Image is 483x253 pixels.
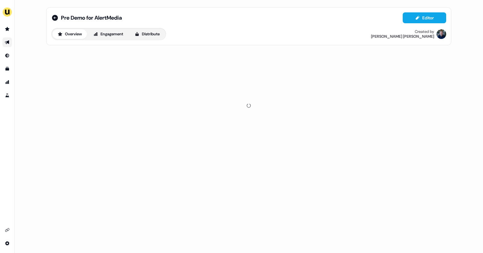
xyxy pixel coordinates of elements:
a: Go to attribution [2,77,12,87]
div: Created by [415,29,434,34]
div: [PERSON_NAME] [PERSON_NAME] [371,34,434,39]
span: Pre Demo for AlertMedia [61,14,122,21]
a: Go to outbound experience [2,37,12,47]
img: James [437,29,446,39]
a: Go to integrations [2,225,12,235]
button: Editor [403,12,446,23]
a: Go to Inbound [2,51,12,60]
a: Go to experiments [2,91,12,100]
a: Go to prospects [2,24,12,34]
a: Editor [403,15,446,22]
button: Distribute [130,29,165,39]
a: Go to integrations [2,239,12,248]
a: Go to templates [2,64,12,74]
button: Overview [53,29,87,39]
button: Engagement [88,29,128,39]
